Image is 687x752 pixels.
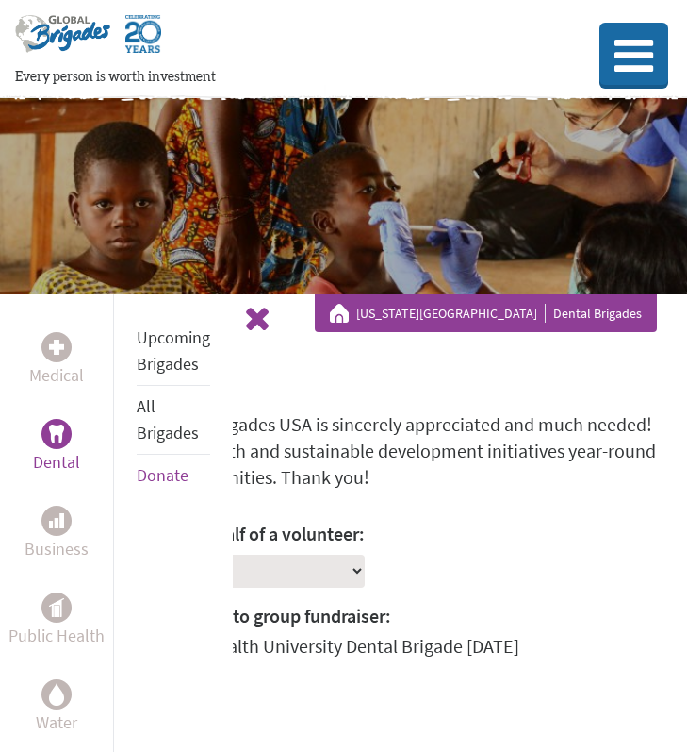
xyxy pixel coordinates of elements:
h2: Make a Donation [15,355,672,389]
div: Dental Brigades [330,304,642,323]
img: Global Brigades Logo [15,15,110,68]
img: Global Brigades Celebrating 20 Years [125,15,161,68]
li: All Brigades [137,386,210,455]
p: Every person is worth investment [15,68,563,87]
p: Water [36,710,77,736]
a: Public HealthPublic Health [8,593,105,649]
a: Donate [137,464,188,486]
a: Upcoming Brigades [137,326,210,375]
li: Donate [137,455,210,496]
div: Medical [41,332,72,362]
a: All Brigades [137,395,199,443]
div: [US_STATE] Commonwealth University Dental Brigade [DATE] [GEOGRAPHIC_DATA] [35,633,672,686]
p: Public Health [8,623,105,649]
p: Your donation to Global Brigades USA is sincerely appreciated and much needed! Your support is dr... [15,411,672,491]
a: BusinessBusiness [25,506,89,562]
p: Dental [33,449,80,476]
a: [US_STATE][GEOGRAPHIC_DATA] [356,304,546,323]
div: Dental [41,419,72,449]
div: Water [41,679,72,710]
li: Upcoming Brigades [137,317,210,386]
img: Water [49,683,64,705]
p: Business [25,536,89,562]
a: DentalDental [33,419,80,476]
a: MedicalMedical [29,332,84,389]
h4: Donation Amount [15,716,672,746]
img: Medical [49,340,64,355]
img: Dental [49,425,64,443]
img: Business [49,513,64,528]
div: Public Health [41,593,72,623]
a: WaterWater [36,679,77,736]
div: Business [41,506,72,536]
img: Public Health [49,598,64,617]
p: Medical [29,362,84,389]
